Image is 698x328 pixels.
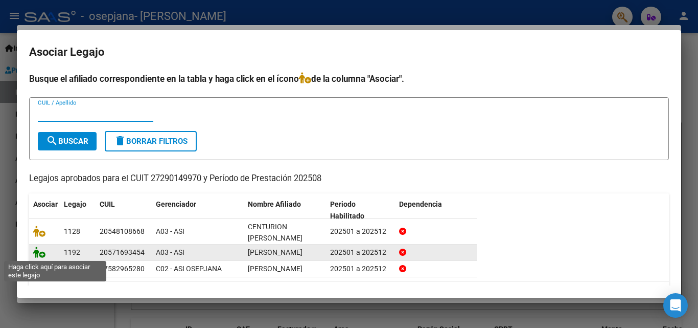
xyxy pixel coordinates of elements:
div: 27582965280 [100,263,145,275]
div: 3 registros [29,281,669,307]
span: Gerenciador [156,200,196,208]
datatable-header-cell: Dependencia [395,193,477,227]
mat-icon: search [46,135,58,147]
p: Legajos aprobados para el CUIT 27290149970 y Período de Prestación 202508 [29,172,669,185]
datatable-header-cell: Nombre Afiliado [244,193,326,227]
div: 20548108668 [100,226,145,237]
button: Borrar Filtros [105,131,197,151]
datatable-header-cell: Asociar [29,193,60,227]
datatable-header-cell: Legajo [60,193,96,227]
span: A03 - ASI [156,227,184,235]
span: ARGÜELLO TOMAS [248,248,303,256]
span: KEIM ALELI [248,265,303,273]
div: 202501 a 202512 [330,263,391,275]
span: 1139 [64,265,80,273]
div: 202501 a 202512 [330,226,391,237]
span: 1192 [64,248,80,256]
mat-icon: delete [114,135,126,147]
datatable-header-cell: Periodo Habilitado [326,193,395,227]
span: C02 - ASI OSEPJANA [156,265,222,273]
span: Nombre Afiliado [248,200,301,208]
div: 202501 a 202512 [330,247,391,258]
button: Buscar [38,132,97,150]
span: CENTURION TAIEL NICOLAS [248,223,303,243]
div: 20571693454 [100,247,145,258]
span: Buscar [46,137,88,146]
span: Legajo [64,200,86,208]
span: Borrar Filtros [114,137,188,146]
span: Periodo Habilitado [330,200,364,220]
datatable-header-cell: Gerenciador [152,193,244,227]
span: 1128 [64,227,80,235]
h4: Busque el afiliado correspondiente en la tabla y haga click en el ícono de la columna "Asociar". [29,72,669,85]
span: Asociar [33,200,58,208]
h2: Asociar Legajo [29,42,669,62]
span: Dependencia [399,200,442,208]
datatable-header-cell: CUIL [96,193,152,227]
span: CUIL [100,200,115,208]
div: Open Intercom Messenger [663,293,688,318]
span: A03 - ASI [156,248,184,256]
